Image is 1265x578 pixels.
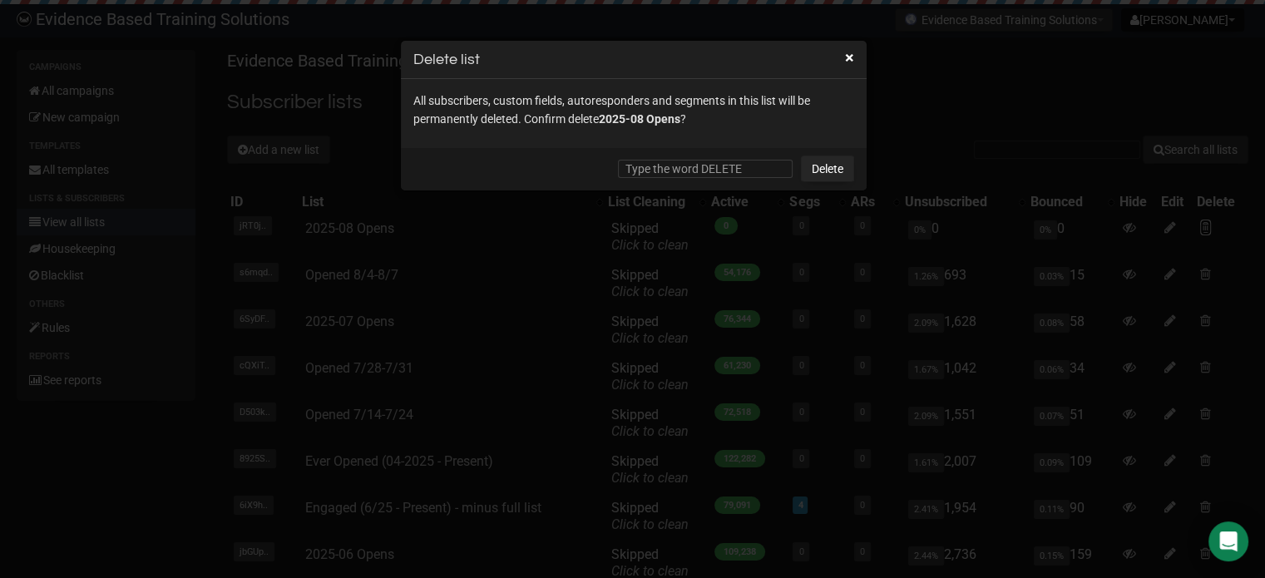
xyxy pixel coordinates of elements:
span: 2025-08 Opens [599,112,680,126]
p: All subscribers, custom fields, autoresponders and segments in this list will be permanently dele... [413,91,854,128]
div: Open Intercom Messenger [1208,521,1248,561]
button: × [845,50,854,65]
a: Delete [801,156,854,182]
input: Type the word DELETE [618,160,793,178]
h3: Delete list [413,48,854,71]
